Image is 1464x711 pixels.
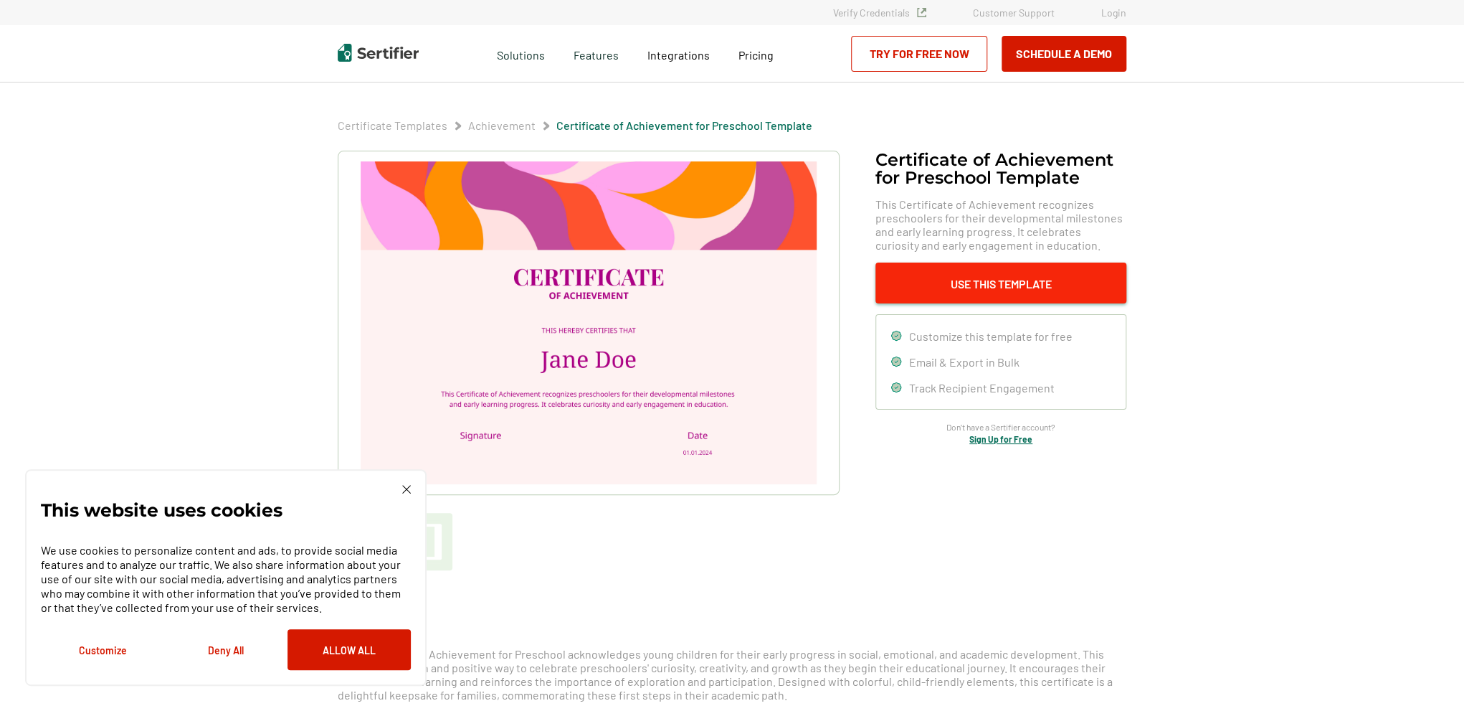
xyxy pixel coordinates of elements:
[338,118,447,133] span: Certificate Templates
[287,629,411,670] button: Allow All
[647,44,710,62] a: Integrations
[875,151,1126,187] h1: Certificate of Achievement for Preschool Template
[1002,36,1126,72] button: Schedule a Demo
[556,118,812,133] span: Certificate of Achievement for Preschool Template
[556,118,812,132] a: Certificate of Achievement for Preschool Template
[338,118,447,132] a: Certificate Templates
[468,118,536,133] span: Achievement
[738,44,774,62] a: Pricing
[41,629,164,670] button: Customize
[574,44,619,62] span: Features
[497,44,545,62] span: Solutions
[875,197,1126,252] span: This Certificate of Achievement recognizes preschoolers for their developmental milestones and ea...
[909,329,1073,343] span: Customize this template for free
[833,6,926,19] a: Verify Credentials
[1101,6,1126,19] a: Login
[851,36,987,72] a: Try for Free Now
[946,420,1055,434] span: Don’t have a Sertifier account?
[338,647,1113,702] span: The Certificate of Achievement for Preschool acknowledges young children for their early progress...
[468,118,536,132] a: Achievement
[164,629,287,670] button: Deny All
[917,8,926,17] img: Verified
[1392,642,1464,711] iframe: Chat Widget
[647,48,710,62] span: Integrations
[969,434,1032,444] a: Sign Up for Free
[361,161,817,484] img: Certificate of Achievement for Preschool Template
[738,48,774,62] span: Pricing
[909,381,1055,395] span: Track Recipient Engagement
[973,6,1055,19] a: Customer Support
[41,543,411,615] p: We use cookies to personalize content and ads, to provide social media features and to analyze ou...
[338,118,812,133] div: Breadcrumb
[41,503,282,517] p: This website uses cookies
[338,44,419,62] img: Sertifier | Digital Credentialing Platform
[909,355,1019,369] span: Email & Export in Bulk
[875,263,1126,303] button: Use This Template
[402,485,411,494] img: Cookie Popup Close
